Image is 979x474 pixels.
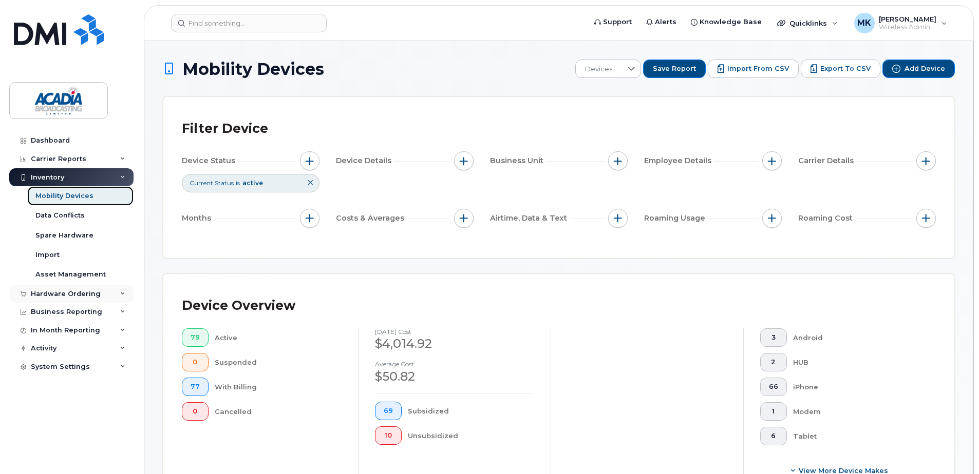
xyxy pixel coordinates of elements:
span: 69 [384,407,393,415]
span: Business Unit [490,155,547,166]
span: is [236,179,240,187]
span: 1 [769,407,778,416]
h4: [DATE] cost [375,328,534,335]
span: Device Status [182,155,238,166]
span: Add Device [905,64,945,73]
div: Filter Device [182,115,268,142]
span: active [242,179,263,187]
div: Tablet [793,427,920,445]
span: 10 [384,431,393,440]
div: With Billing [215,378,342,396]
span: 77 [191,383,200,391]
span: 3 [769,333,778,342]
div: Suspended [215,353,342,371]
span: Roaming Cost [798,213,856,224]
div: Modem [793,402,920,421]
div: iPhone [793,378,920,396]
span: Months [182,213,214,224]
button: 77 [182,378,209,396]
div: Subsidized [408,402,535,420]
button: Save Report [643,60,706,78]
span: Costs & Averages [336,213,407,224]
button: 69 [375,402,402,420]
span: 0 [191,407,200,416]
div: Cancelled [215,402,342,421]
button: 79 [182,328,209,347]
span: Current Status [190,179,234,187]
span: 2 [769,358,778,366]
span: Mobility Devices [182,60,324,78]
button: 3 [760,328,787,347]
span: Roaming Usage [644,213,708,224]
div: $50.82 [375,368,534,385]
div: $4,014.92 [375,335,534,352]
div: HUB [793,353,920,371]
span: 66 [769,383,778,391]
button: Add Device [882,60,955,78]
span: 0 [191,358,200,366]
span: Import from CSV [727,64,789,73]
div: Android [793,328,920,347]
button: 66 [760,378,787,396]
span: Airtime, Data & Text [490,213,570,224]
h4: Average cost [375,361,534,367]
span: Save Report [653,64,696,73]
span: Device Details [336,155,394,166]
button: Export to CSV [801,60,880,78]
span: 6 [769,432,778,440]
span: Employee Details [644,155,714,166]
div: Unsubsidized [408,426,535,445]
button: 1 [760,402,787,421]
span: 79 [191,333,200,342]
button: Import from CSV [708,60,799,78]
span: Devices [576,60,622,78]
button: 6 [760,427,787,445]
div: Device Overview [182,292,295,319]
button: 10 [375,426,402,445]
div: Active [215,328,342,347]
button: 0 [182,353,209,371]
button: 2 [760,353,787,371]
span: Export to CSV [820,64,871,73]
button: 0 [182,402,209,421]
span: Carrier Details [798,155,857,166]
